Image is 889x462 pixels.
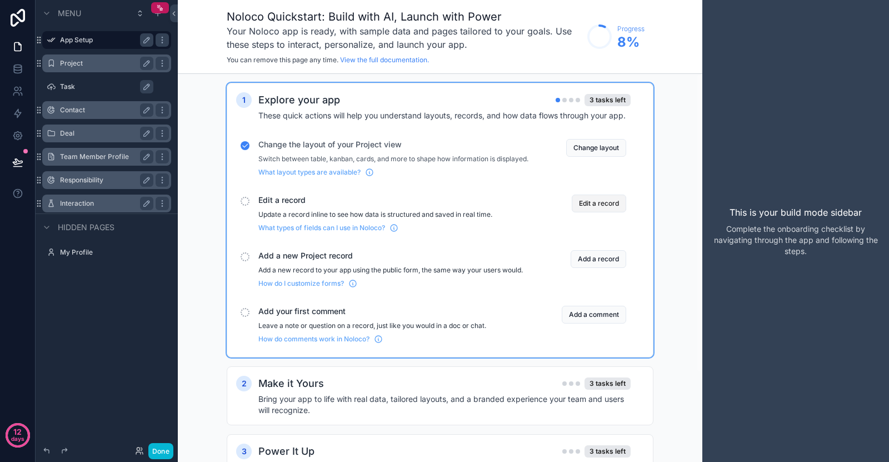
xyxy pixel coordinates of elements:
[60,82,164,91] label: Task
[58,8,81,19] span: Menu
[617,24,645,33] span: Progress
[60,59,149,68] label: Project
[60,36,149,44] label: App Setup
[148,443,173,459] button: Done
[60,106,149,115] label: Contact
[60,152,149,161] label: Team Member Profile
[60,199,149,208] label: Interaction
[13,426,22,438] p: 12
[227,9,582,24] h1: Noloco Quickstart: Build with AI, Launch with Power
[58,222,114,233] span: Hidden pages
[227,56,338,64] span: You can remove this page any time.
[617,33,645,51] span: 8 %
[60,176,149,185] label: Responsibility
[711,223,880,257] p: Complete the onboarding checklist by navigating through the app and following the steps.
[60,248,169,257] label: My Profile
[60,129,149,138] label: Deal
[11,431,24,446] p: days
[227,24,582,51] h3: Your Noloco app is ready, with sample data and pages tailored to your goals. Use these steps to i...
[340,56,429,64] a: View the full documentation.
[730,206,862,219] p: This is your build mode sidebar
